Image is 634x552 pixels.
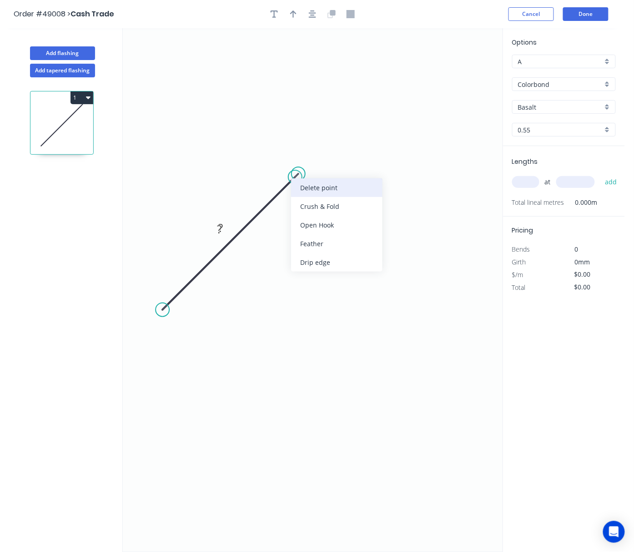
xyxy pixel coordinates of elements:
span: 0 [575,245,579,253]
button: 1 [70,91,93,104]
button: add [600,174,622,190]
span: Pricing [512,226,533,235]
div: Drip edge [291,253,382,272]
button: Add flashing [30,46,95,60]
span: Girth [512,258,526,266]
div: Open Hook [291,216,382,234]
button: Done [563,7,609,21]
div: Open Intercom Messenger [603,521,625,543]
tspan: ? [218,220,223,235]
div: Delete point [291,178,382,197]
span: $/m [512,270,523,279]
span: Total [512,283,526,292]
span: Bends [512,245,530,253]
button: Add tapered flashing [30,64,95,77]
input: Material [518,80,603,89]
div: Feather [291,234,382,253]
button: Cancel [508,7,554,21]
span: 0.000m [564,196,598,209]
span: Total lineal metres [512,196,564,209]
span: 0mm [575,258,590,266]
div: Crush & Fold [291,197,382,216]
span: Options [512,38,537,47]
input: Price level [518,57,603,66]
input: Colour [518,102,603,112]
span: Lengths [512,157,538,166]
svg: 0 [123,28,503,552]
span: Order #49008 > [14,9,70,19]
span: Cash Trade [70,9,114,19]
input: Thickness [518,125,603,135]
span: at [545,176,551,188]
